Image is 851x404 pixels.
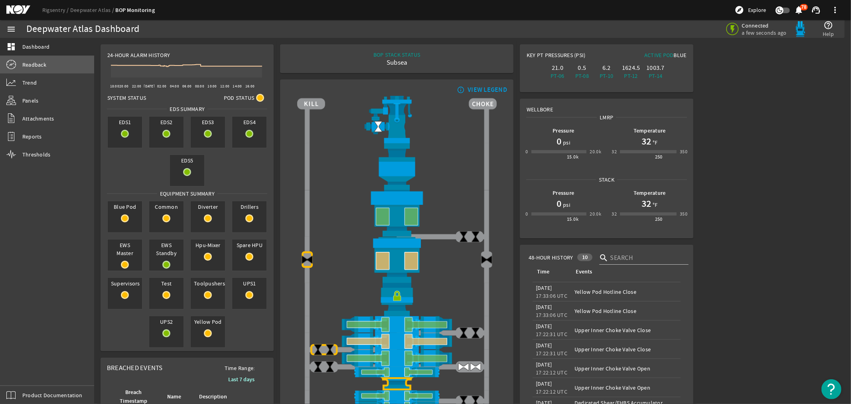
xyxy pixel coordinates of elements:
[742,29,787,36] span: a few seconds ago
[107,51,170,59] span: 24-Hour Alarm History
[149,240,184,259] span: EWS Standby
[167,392,181,401] div: Name
[149,316,184,327] span: UPS2
[547,72,568,80] div: PT-06
[642,135,651,148] h1: 32
[372,121,384,133] img: Valve2Open.png
[553,189,574,197] b: Pressure
[297,190,497,237] img: UpperAnnularOpen.png
[825,0,845,20] button: more_vert
[596,72,617,80] div: PT-10
[575,288,677,296] div: Yellow Pod Hotline Close
[547,64,568,72] div: 21.0
[735,5,744,15] mat-icon: explore
[107,94,146,102] span: System Status
[218,364,261,372] span: Time Range:
[42,6,70,14] a: Rigsentry
[170,155,204,166] span: EDS5
[553,127,574,135] b: Pressure
[481,253,493,265] img: Valve2Close.png
[645,72,666,80] div: PT-14
[612,148,617,156] div: 32
[575,364,677,372] div: Upper Inner Choke Valve Open
[373,59,421,67] div: Subsea
[107,364,163,372] span: Breached Events
[70,6,116,14] a: Deepwater Atlas
[742,22,787,29] span: Connected
[590,148,601,156] div: 20.0k
[222,372,261,386] button: Last 7 days
[233,84,242,89] text: 14:00
[811,5,821,15] mat-icon: support_agent
[561,201,570,209] span: psi
[119,84,128,89] text: 20:00
[674,51,687,59] span: Blue
[655,215,663,223] div: 250
[182,84,192,89] text: 06:00
[680,210,687,218] div: 350
[470,231,482,243] img: ValveClose.png
[232,117,267,128] span: EDS4
[232,201,267,212] span: Drillers
[731,4,769,16] button: Explore
[821,379,841,399] button: Open Resource Center
[191,316,225,327] span: Yellow Pod
[468,86,507,94] div: VIEW LEGEND
[567,215,579,223] div: 15.0k
[297,316,497,333] img: ShearRamOpen.png
[590,210,601,218] div: 20.0k
[536,284,552,291] legacy-datetime-component: [DATE]
[536,323,552,330] legacy-datetime-component: [DATE]
[22,115,54,123] span: Attachments
[651,201,658,209] span: °F
[748,6,766,14] span: Explore
[557,135,561,148] h1: 0
[232,278,267,289] span: UPS1
[191,240,225,251] span: Hpu-Mixer
[199,392,227,401] div: Description
[324,344,336,356] img: ValveClose.png
[22,61,46,69] span: Readback
[157,84,166,89] text: 02:00
[22,133,42,141] span: Reports
[191,117,225,128] span: EDS3
[191,201,225,212] span: Diverter
[575,384,677,392] div: Upper Inner Choke Valve Open
[655,153,663,161] div: 250
[224,94,255,102] span: Pod Status
[312,344,324,356] img: ValveClose.png
[536,342,552,349] legacy-datetime-component: [DATE]
[620,72,642,80] div: PT-12
[525,210,528,218] div: 0
[22,151,51,158] span: Thresholds
[610,253,682,263] input: Search
[297,390,497,401] img: PipeRamOpen.png
[301,253,313,265] img: Valve2Close.png
[634,189,666,197] b: Temperature
[458,327,470,339] img: ValveClose.png
[795,6,803,14] button: 78
[536,388,567,395] legacy-datetime-component: 17:22:12 UTC
[22,97,39,105] span: Panels
[596,64,617,72] div: 6.2
[596,176,617,184] span: Stack
[26,25,139,33] div: Deepwater Atlas Dashboard
[108,278,142,289] span: Supervisors
[108,117,142,128] span: EDS1
[470,361,482,373] img: ValveOpen.png
[22,391,82,399] span: Product Documentation
[536,361,552,368] legacy-datetime-component: [DATE]
[680,148,687,156] div: 350
[536,267,565,276] div: Time
[536,292,567,299] legacy-datetime-component: 17:33:06 UTC
[110,84,119,89] text: 18:00
[576,267,592,276] div: Events
[22,43,49,51] span: Dashboard
[537,267,549,276] div: Time
[198,392,234,401] div: Description
[220,84,229,89] text: 12:00
[108,201,142,212] span: Blue Pod
[823,30,834,38] span: Help
[642,197,651,210] h1: 32
[529,253,573,261] span: 48-Hour History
